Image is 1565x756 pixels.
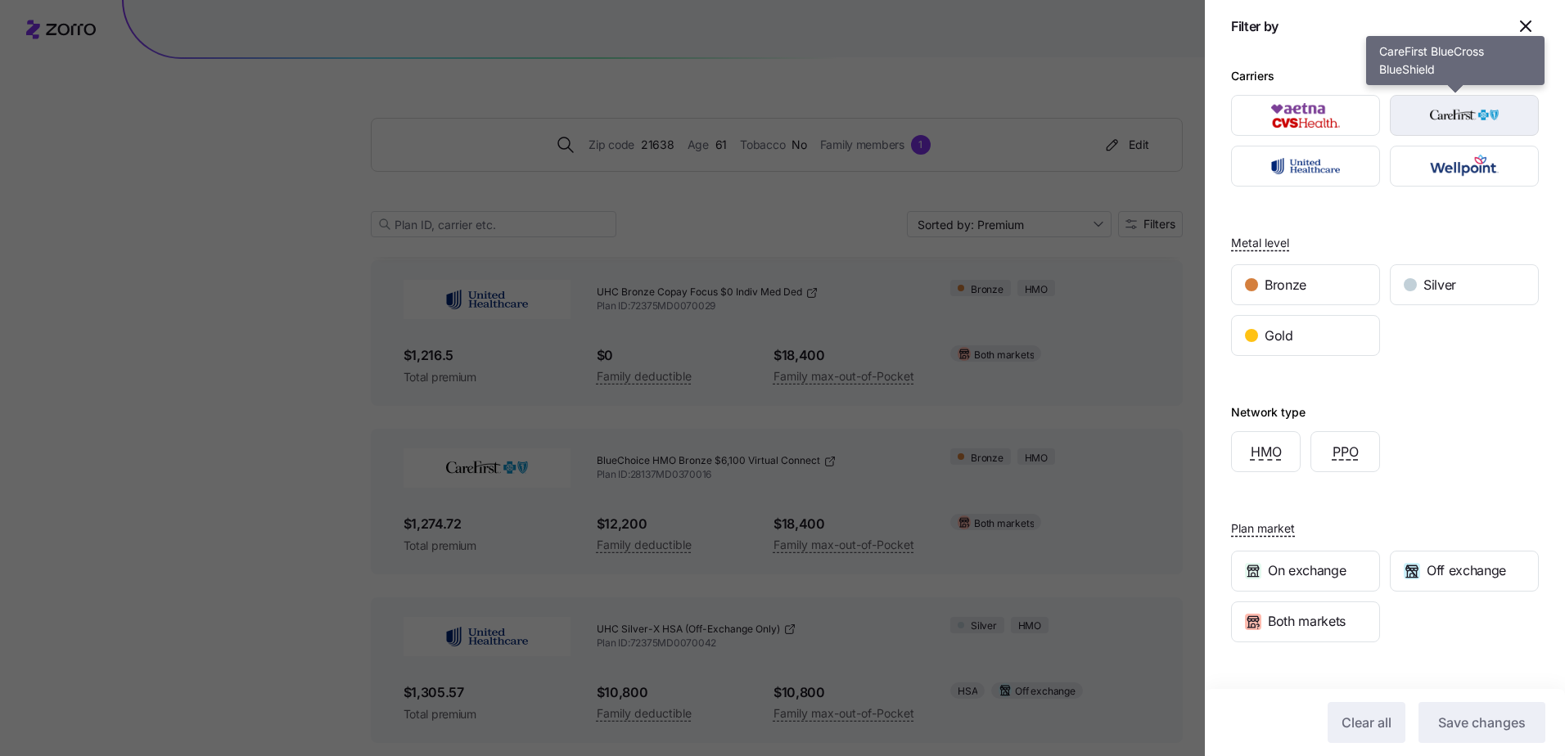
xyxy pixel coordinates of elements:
[1423,275,1456,295] span: Silver
[1268,560,1346,581] span: On exchange
[1231,403,1306,421] div: Network type
[1231,235,1289,251] span: Metal level
[1265,326,1293,346] span: Gold
[1333,442,1359,462] span: PPO
[1405,99,1525,132] img: CareFirst BlueCross BlueShield
[1328,702,1405,743] button: Clear all
[1231,67,1274,85] div: Carriers
[1246,150,1366,182] img: UnitedHealthcare
[1246,99,1366,132] img: Aetna CVS Health
[1405,150,1525,182] img: Wellpoint
[1427,560,1506,581] span: Off exchange
[1418,702,1545,743] button: Save changes
[1438,713,1526,732] span: Save changes
[1342,713,1391,732] span: Clear all
[1231,520,1295,537] span: Plan market
[1251,442,1282,462] span: HMO
[1265,275,1306,295] span: Bronze
[1231,18,1506,35] h1: Filter by
[1268,611,1346,632] span: Both markets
